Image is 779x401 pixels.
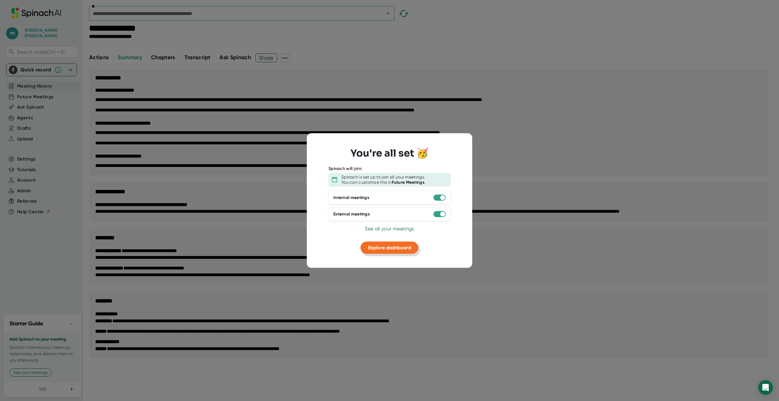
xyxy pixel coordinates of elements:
div: Internal meetings [333,195,369,200]
div: You can customize this in . [341,180,426,185]
button: See all your meetings [365,225,414,232]
div: External meetings [333,211,370,217]
b: Future Meetings [392,180,425,185]
div: Open Intercom Messenger [758,380,773,395]
h3: You're all set 🥳 [350,147,429,159]
div: Spinach will join: [328,166,362,172]
button: Explore dashboard [361,241,418,254]
span: See all your meetings [365,226,414,231]
div: Spinach is set up to join all your meetings. [341,174,425,180]
span: Explore dashboard [368,244,411,250]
